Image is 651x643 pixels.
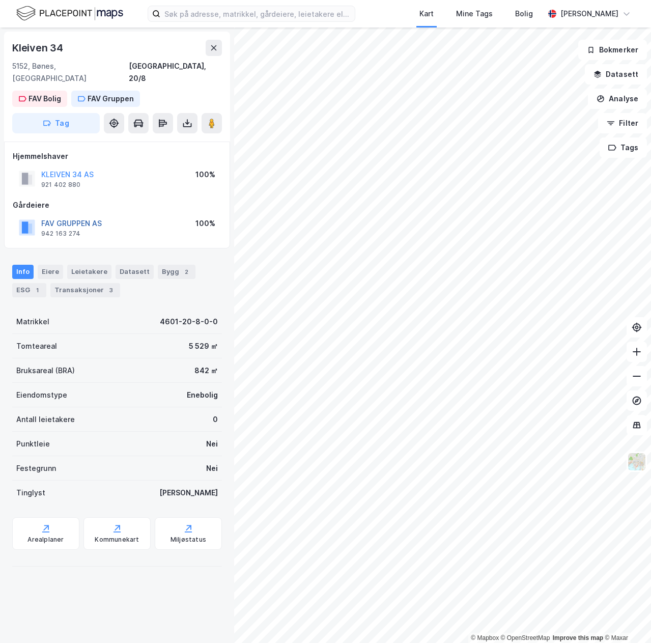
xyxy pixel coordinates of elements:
div: Bruksareal (BRA) [16,365,75,377]
a: OpenStreetMap [501,634,550,641]
div: Tinglyst [16,487,45,499]
div: ESG [12,283,46,297]
button: Tag [12,113,100,133]
button: Filter [598,113,647,133]
div: Kommunekart [95,536,139,544]
div: Leietakere [67,265,111,279]
img: logo.f888ab2527a4732fd821a326f86c7f29.svg [16,5,123,22]
div: Bolig [515,8,533,20]
div: Bygg [158,265,195,279]
div: Matrikkel [16,316,49,328]
div: Nei [206,462,218,474]
div: Miljøstatus [171,536,206,544]
div: Datasett [116,265,154,279]
iframe: Chat Widget [600,594,651,643]
div: [PERSON_NAME] [560,8,618,20]
div: 942 163 274 [41,230,80,238]
div: 3 [106,285,116,295]
div: Eiendomstype [16,389,67,401]
div: 4601-20-8-0-0 [160,316,218,328]
button: Analyse [588,89,647,109]
button: Bokmerker [578,40,647,60]
img: Z [627,452,646,471]
div: Nei [206,438,218,450]
div: 5 529 ㎡ [189,340,218,352]
a: Mapbox [471,634,499,641]
div: 100% [195,217,215,230]
div: Kart [419,8,434,20]
div: 842 ㎡ [194,365,218,377]
div: [PERSON_NAME] [159,487,218,499]
div: 921 402 880 [41,181,80,189]
div: Enebolig [187,389,218,401]
div: Tomteareal [16,340,57,352]
div: Eiere [38,265,63,279]
div: Gårdeiere [13,199,221,211]
div: Mine Tags [456,8,493,20]
div: FAV Bolig [29,93,61,105]
div: 100% [195,169,215,181]
div: Info [12,265,34,279]
div: Antall leietakere [16,413,75,426]
div: 2 [181,267,191,277]
div: 1 [32,285,42,295]
button: Tags [600,137,647,158]
div: 0 [213,413,218,426]
div: Kleiven 34 [12,40,65,56]
a: Improve this map [553,634,603,641]
div: [GEOGRAPHIC_DATA], 20/8 [129,60,222,85]
div: Arealplaner [27,536,64,544]
div: Kontrollprogram for chat [600,594,651,643]
input: Søk på adresse, matrikkel, gårdeiere, leietakere eller personer [160,6,355,21]
button: Datasett [585,64,647,85]
div: Transaksjoner [50,283,120,297]
div: Hjemmelshaver [13,150,221,162]
div: 5152, Bønes, [GEOGRAPHIC_DATA] [12,60,129,85]
div: FAV Gruppen [88,93,134,105]
div: Punktleie [16,438,50,450]
div: Festegrunn [16,462,56,474]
